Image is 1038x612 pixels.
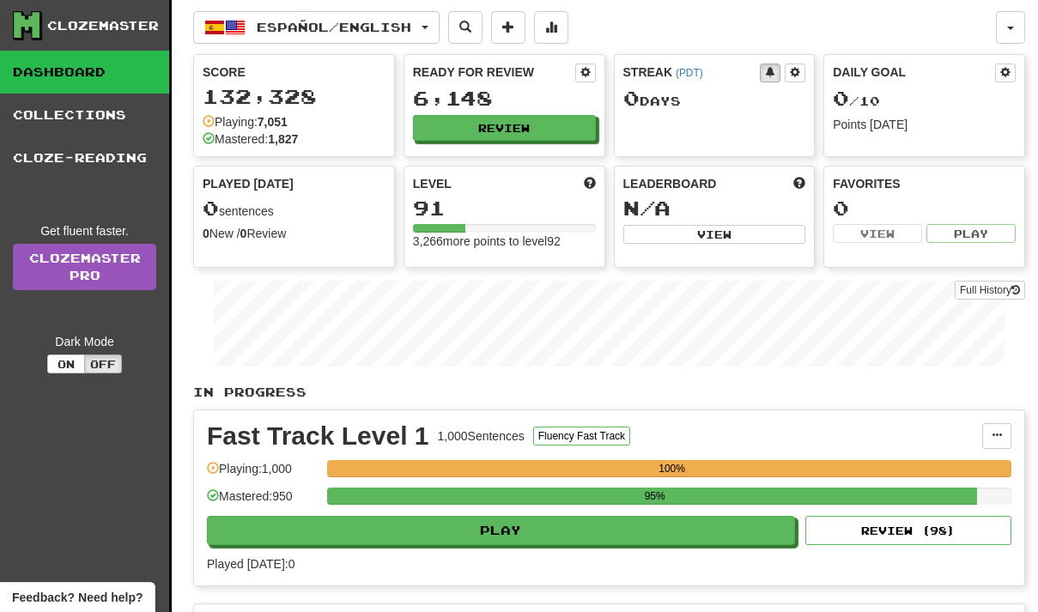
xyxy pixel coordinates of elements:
div: Favorites [833,175,1016,192]
button: Play [926,224,1016,243]
div: Get fluent faster. [13,222,156,239]
p: In Progress [193,384,1025,401]
div: Points [DATE] [833,116,1016,133]
div: 6,148 [413,88,596,109]
span: Open feedback widget [12,589,143,606]
button: Off [84,354,122,373]
div: Clozemaster [47,17,159,34]
div: 132,328 [203,86,385,107]
div: Fast Track Level 1 [207,423,429,449]
div: Streak [623,64,761,81]
button: Review [413,115,596,141]
span: Played [DATE]: 0 [207,557,294,571]
span: Score more points to level up [584,175,596,192]
strong: 0 [203,227,209,240]
div: Mastered: 950 [207,488,319,516]
div: 3,266 more points to level 92 [413,233,596,250]
div: 95% [332,488,977,505]
button: More stats [534,11,568,44]
span: Played [DATE] [203,175,294,192]
div: 100% [332,460,1011,477]
span: Español / English [257,20,411,34]
div: Playing: [203,113,288,130]
div: Dark Mode [13,333,156,350]
a: (PDT) [676,67,703,79]
button: Play [207,516,795,545]
div: Score [203,64,385,81]
div: 1,000 Sentences [438,427,525,445]
div: Daily Goal [833,64,995,82]
div: 0 [833,197,1016,219]
button: On [47,354,85,373]
div: 91 [413,197,596,219]
span: N/A [623,196,671,220]
span: Leaderboard [623,175,717,192]
button: Fluency Fast Track [533,427,630,445]
span: 0 [833,86,849,110]
strong: 1,827 [268,132,298,146]
strong: 7,051 [258,115,288,129]
button: Review (98) [805,516,1011,545]
button: View [623,225,806,244]
div: New / Review [203,225,385,242]
button: Full History [955,281,1025,300]
div: Ready for Review [413,64,575,81]
button: View [833,224,922,243]
button: Add sentence to collection [491,11,525,44]
div: Day s [623,88,806,110]
div: sentences [203,197,385,220]
button: Español/English [193,11,440,44]
span: This week in points, UTC [793,175,805,192]
span: Level [413,175,452,192]
div: Playing: 1,000 [207,460,319,488]
span: / 10 [833,94,880,108]
strong: 0 [240,227,247,240]
a: ClozemasterPro [13,244,156,290]
span: 0 [623,86,640,110]
button: Search sentences [448,11,483,44]
div: Mastered: [203,130,298,148]
span: 0 [203,196,219,220]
